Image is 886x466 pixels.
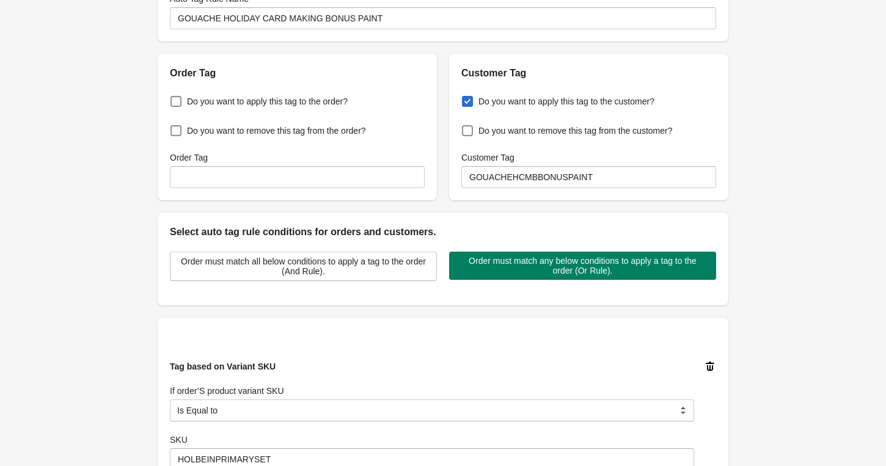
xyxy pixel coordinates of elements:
[180,257,427,276] span: Order must match all below conditions to apply a tag to the order (And Rule).
[187,95,348,107] span: Do you want to apply this tag to the order?
[478,125,672,137] span: Do you want to remove this tag from the customer?
[170,385,284,397] label: If order’S product variant SKU
[170,151,208,164] label: Order Tag
[459,256,706,275] span: Order must match any below conditions to apply a tag to the order (Or Rule).
[170,434,188,446] label: SKU
[170,225,716,239] h2: Select auto tag rule conditions for orders and customers.
[461,66,716,81] h2: Customer Tag
[170,362,276,371] span: Tag based on Variant SKU
[187,125,366,137] span: Do you want to remove this tag from the order?
[449,252,716,280] button: Order must match any below conditions to apply a tag to the order (Or Rule).
[170,66,425,81] h2: Order Tag
[170,252,437,281] button: Order must match all below conditions to apply a tag to the order (And Rule).
[478,95,654,107] span: Do you want to apply this tag to the customer?
[461,151,514,164] label: Customer Tag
